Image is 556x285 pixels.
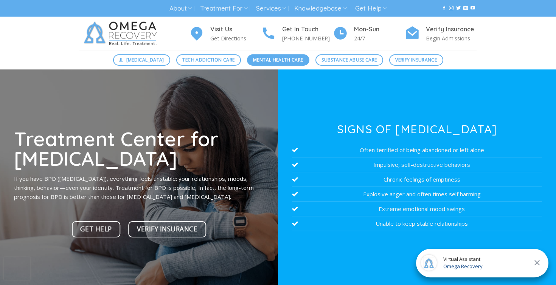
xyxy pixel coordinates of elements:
li: Explosive anger and often times self harming [292,187,542,202]
h4: Verify Insurance [426,25,477,34]
span: [MEDICAL_DATA] [126,56,164,63]
a: Knowledgebase [294,2,346,15]
h1: Treatment Center for [MEDICAL_DATA] [14,129,264,168]
iframe: reCAPTCHA [4,257,30,280]
a: Visit Us Get Directions [189,25,261,43]
a: Treatment For [200,2,247,15]
a: Mental Health Care [247,54,309,66]
p: [PHONE_NUMBER] [282,34,333,43]
span: Tech Addiction Care [182,56,235,63]
a: Services [256,2,286,15]
span: Verify Insurance [137,224,197,234]
li: Unable to keep stable relationships [292,216,542,231]
p: Begin Admissions [426,34,477,43]
a: Verify Insurance [129,221,207,237]
span: Substance Abuse Care [321,56,377,63]
a: Verify Insurance Begin Admissions [405,25,477,43]
li: Extreme emotional mood swings [292,202,542,216]
span: Verify Insurance [395,56,437,63]
li: Impulsive, self-destructive behaviors [292,157,542,172]
span: Mental Health Care [253,56,303,63]
a: Get Help [355,2,387,15]
a: Follow on Instagram [449,6,453,11]
a: Get Help [72,221,121,237]
a: Follow on Twitter [456,6,461,11]
a: Send us an email [463,6,468,11]
h4: Visit Us [210,25,261,34]
img: Omega Recovery [79,17,165,51]
p: Get Directions [210,34,261,43]
h4: Mon-Sun [354,25,405,34]
a: Follow on YouTube [471,6,475,11]
li: Often terrified of being abandoned or left alone [292,143,542,157]
p: If you have BPD ([MEDICAL_DATA]), everything feels unstable: your relationships, moods, thinking,... [14,174,264,201]
p: 24/7 [354,34,405,43]
li: Chronic feelings of emptiness [292,172,542,187]
h3: Signs of [MEDICAL_DATA] [292,123,542,135]
a: Get In Touch [PHONE_NUMBER] [261,25,333,43]
a: Verify Insurance [389,54,443,66]
a: [MEDICAL_DATA] [113,54,171,66]
a: Follow on Facebook [442,6,446,11]
a: Substance Abuse Care [315,54,383,66]
a: About [169,2,192,15]
span: Get Help [80,224,112,234]
a: Tech Addiction Care [176,54,241,66]
h4: Get In Touch [282,25,333,34]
